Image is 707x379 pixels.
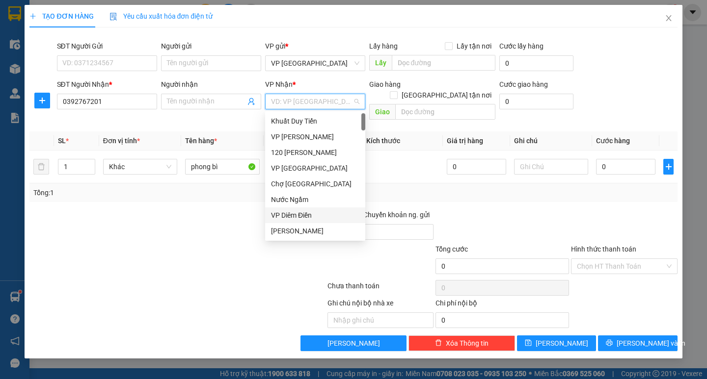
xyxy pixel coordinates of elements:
span: Kích thước [366,137,400,145]
span: Đơn vị tính [103,137,140,145]
button: deleteXóa Thông tin [408,335,515,351]
button: delete [33,159,49,175]
span: Yêu cầu xuất hóa đơn điện tử [109,12,213,20]
input: Ghi Chú [514,159,588,175]
div: VP Yên Sở [265,160,365,176]
div: Người gửi [161,41,261,51]
span: [PERSON_NAME] và In [617,338,685,349]
span: Cước hàng [596,137,630,145]
span: Giá trị hàng [447,137,483,145]
div: VP Diêm Điền [271,210,359,221]
button: plus [663,159,673,175]
div: 120 Nguyễn Xiển [265,145,365,160]
button: save[PERSON_NAME] [517,335,596,351]
span: Lấy tận nơi [453,41,495,51]
div: ĐỖ XÁ [265,223,365,239]
input: Dọc đường [395,104,495,120]
span: Xóa Thông tin [446,338,489,349]
div: Khuất Duy Tiến [265,113,365,129]
span: Tên hàng [185,137,217,145]
span: Khác [109,159,171,174]
span: [PERSON_NAME] [536,338,588,349]
div: Chợ [GEOGRAPHIC_DATA] [271,178,359,189]
span: VP [GEOGRAPHIC_DATA] - [28,35,130,62]
span: close [665,14,673,22]
span: plus [35,97,50,104]
button: plus [34,93,50,108]
span: Lấy [369,55,392,71]
div: Chưa thanh toán [326,280,435,298]
input: 0 [447,159,506,175]
label: Hình thức thanh toán [571,245,636,253]
div: SĐT Người Gửi [57,41,157,51]
div: Người nhận [161,79,261,90]
span: VP Nhận [265,80,293,88]
label: Cước giao hàng [499,80,548,88]
strong: CÔNG TY VẬN TẢI ĐỨC TRƯỞNG [21,5,127,13]
span: DCT20/51A Phường [GEOGRAPHIC_DATA] [28,45,112,62]
span: - [28,25,31,33]
span: Chuyển khoản ng. gửi [359,209,434,220]
div: SĐT Người Nhận [57,79,157,90]
span: save [525,339,532,347]
span: delete [435,339,442,347]
strong: HOTLINE : [42,14,75,22]
span: VP Yên Sở [271,56,359,71]
div: [PERSON_NAME] [271,226,359,236]
div: Tổng: 1 [33,187,273,198]
span: [GEOGRAPHIC_DATA] tận nơi [398,90,495,101]
span: Tổng cước [435,245,468,253]
label: Cước lấy hàng [499,42,544,50]
span: 19009397 [77,14,106,22]
span: Gửi [7,40,18,48]
span: [PERSON_NAME] [327,338,380,349]
input: VD: Bàn, Ghế [185,159,259,175]
div: Nước Ngầm [265,192,365,207]
div: Khuất Duy Tiến [271,116,359,126]
div: VP [PERSON_NAME] [271,131,359,142]
th: Ghi chú [510,131,592,151]
div: Chợ Đồng Hòa [265,176,365,192]
div: Ghi chú nội bộ nhà xe [327,298,434,312]
span: Lấy hàng [369,42,398,50]
span: 0973817784 [33,67,77,75]
div: VP gửi [265,41,365,51]
span: printer [606,339,613,347]
div: 120 [PERSON_NAME] [271,147,359,158]
span: user-add [247,98,255,105]
div: VP Trần Bình [265,129,365,145]
span: - [30,67,77,75]
input: Cước giao hàng [499,94,573,109]
button: [PERSON_NAME] [300,335,407,351]
input: Cước lấy hàng [499,55,573,71]
button: Close [655,5,682,32]
span: TẠO ĐƠN HÀNG [29,12,93,20]
div: VP Diêm Điền [265,207,365,223]
input: Dọc đường [392,55,495,71]
button: printer[PERSON_NAME] và In [598,335,677,351]
div: VP [GEOGRAPHIC_DATA] [271,163,359,174]
span: plus [29,13,36,20]
input: Nhập ghi chú [327,312,434,328]
img: icon [109,13,117,21]
span: plus [664,163,673,171]
span: Giao [369,104,395,120]
span: Giao hàng [369,80,401,88]
span: SL [58,137,66,145]
div: Chi phí nội bộ [435,298,569,312]
div: Nước Ngầm [271,194,359,205]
